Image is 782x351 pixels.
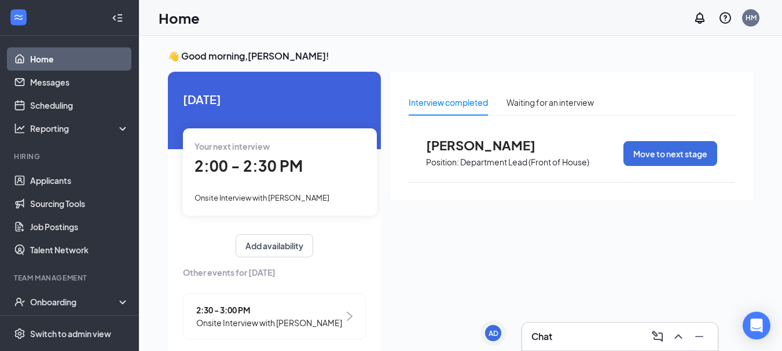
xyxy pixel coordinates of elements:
div: Team Management [14,273,127,283]
button: Move to next stage [623,141,717,166]
svg: Notifications [693,11,707,25]
div: Reporting [30,123,130,134]
svg: QuestionInfo [718,11,732,25]
span: 2:30 - 3:00 PM [196,304,342,316]
div: Hiring [14,152,127,161]
svg: Settings [14,328,25,339]
a: Job Postings [30,215,129,238]
div: HM [746,13,757,23]
span: Your next interview [194,141,270,152]
a: Messages [30,71,129,94]
h3: Chat [531,330,552,343]
a: Home [30,47,129,71]
h3: 👋 Good morning, [PERSON_NAME] ! [168,50,753,62]
h1: Home [159,8,200,28]
svg: WorkstreamLogo [13,12,24,23]
svg: ChevronUp [671,330,685,343]
a: Sourcing Tools [30,192,129,215]
svg: Collapse [112,12,123,24]
svg: UserCheck [14,296,25,308]
a: Talent Network [30,238,129,261]
button: ComposeMessage [648,327,667,346]
button: Add availability [236,234,313,257]
button: Minimize [690,327,708,346]
div: Switch to admin view [30,328,111,339]
span: Onsite Interview with [PERSON_NAME] [194,193,329,202]
svg: Analysis [14,123,25,134]
svg: ComposeMessage [651,330,664,343]
span: [PERSON_NAME] [426,138,553,153]
button: ChevronUp [669,327,688,346]
a: Team [30,313,129,337]
a: Applicants [30,169,129,192]
div: Onboarding [30,296,119,308]
span: 2:00 - 2:30 PM [194,156,303,175]
span: Other events for [DATE] [183,266,366,279]
div: AD [489,328,498,338]
span: [DATE] [183,90,366,108]
p: Department Lead (Front of House) [460,157,589,168]
p: Position: [426,157,459,168]
a: Scheduling [30,94,129,117]
div: Open Intercom Messenger [743,312,770,339]
div: Waiting for an interview [506,96,594,109]
svg: Minimize [692,330,706,343]
span: Onsite Interview with [PERSON_NAME] [196,316,342,329]
div: Interview completed [409,96,488,109]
